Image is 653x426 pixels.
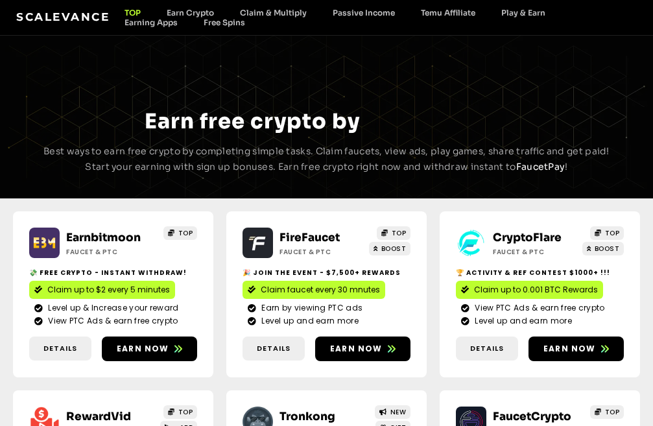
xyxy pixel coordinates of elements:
[543,343,596,355] span: Earn now
[102,337,197,361] a: Earn now
[243,337,305,361] a: Details
[582,242,624,255] a: BOOST
[471,315,572,327] span: Level up and earn more
[279,247,365,257] h2: Faucet & PTC
[258,315,359,327] span: Level up and earn more
[516,161,565,172] a: FaucetPay
[279,410,335,423] a: Tronkong
[315,337,410,361] a: Earn now
[595,244,620,254] span: BOOST
[117,343,169,355] span: Earn now
[590,405,624,419] a: TOP
[474,284,598,296] span: Claim up to 0.001 BTC Rewards
[590,226,624,240] a: TOP
[29,281,175,299] a: Claim up to $2 every 5 minutes
[261,284,380,296] span: Claim faucet every 30 mnutes
[279,231,340,244] a: FireFaucet
[66,410,131,423] a: RewardVid
[243,268,410,278] h2: 🎉 Join the event - $7,500+ Rewards
[456,337,518,361] a: Details
[330,343,383,355] span: Earn now
[493,231,562,244] a: CryptoFlare
[16,10,110,23] a: Scalevance
[320,8,408,18] a: Passive Income
[163,405,197,419] a: TOP
[178,407,193,417] span: TOP
[191,18,258,27] a: Free Spins
[257,343,291,354] span: Details
[258,302,362,314] span: Earn by viewing PTC ads
[493,247,578,257] h2: Faucet & PTC
[408,8,488,18] a: Temu Affiliate
[45,302,178,314] span: Level up & Increase your reward
[605,228,620,238] span: TOP
[528,337,624,361] a: Earn now
[471,302,604,314] span: View PTC Ads & earn free crypto
[375,405,410,419] a: NEW
[47,284,170,296] span: Claim up to $2 every 5 minutes
[112,8,154,18] a: TOP
[43,343,77,354] span: Details
[45,315,178,327] span: View PTC Ads & earn free crypto
[32,144,621,175] p: Best ways to earn free crypto by completing simple tasks. Claim faucets, view ads, play games, sh...
[178,228,193,238] span: TOP
[381,244,407,254] span: BOOST
[29,268,197,278] h2: 💸 Free crypto - Instant withdraw!
[369,242,410,255] a: BOOST
[377,226,410,240] a: TOP
[227,8,320,18] a: Claim & Multiply
[112,18,191,27] a: Earning Apps
[243,281,385,299] a: Claim faucet every 30 mnutes
[163,226,197,240] a: TOP
[145,108,360,134] span: Earn free crypto by
[66,247,152,257] h2: Faucet & PTC
[29,337,91,361] a: Details
[456,281,603,299] a: Claim up to 0.001 BTC Rewards
[605,407,620,417] span: TOP
[66,231,141,244] a: Earnbitmoon
[470,343,504,354] span: Details
[390,407,407,417] span: NEW
[456,268,624,278] h2: 🏆 Activity & ref contest $1000+ !!!
[154,8,227,18] a: Earn Crypto
[488,8,558,18] a: Play & Earn
[493,410,571,423] a: FaucetCrypto
[112,8,637,27] nav: Menu
[392,228,407,238] span: TOP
